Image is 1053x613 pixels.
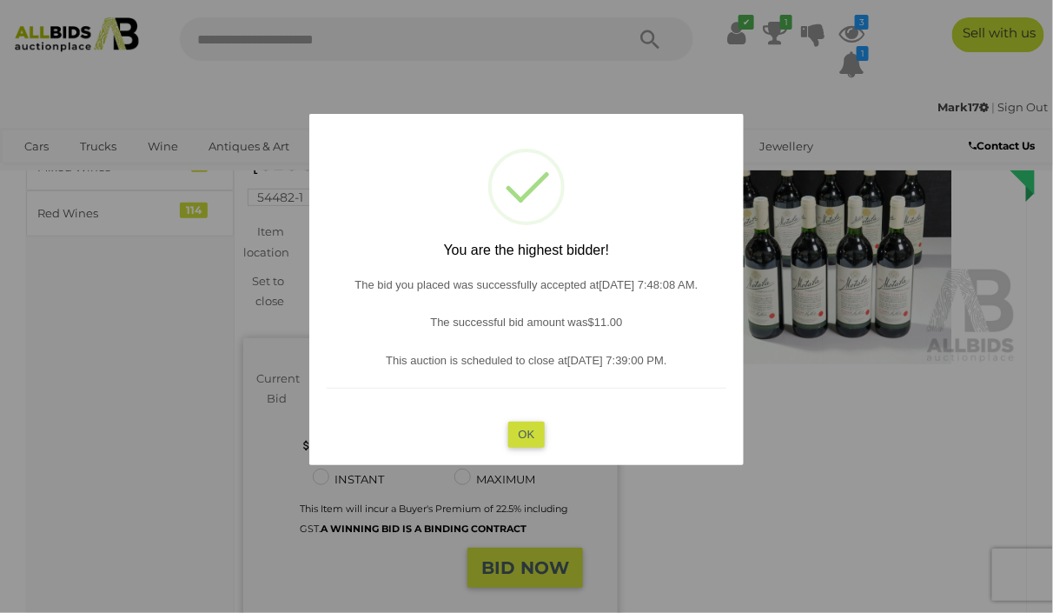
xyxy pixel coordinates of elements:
[588,316,623,329] span: $11.00
[327,243,726,258] h2: You are the highest bidder!
[327,312,726,332] p: The successful bid amount was
[327,275,726,295] p: The bid you placed was successfully accepted at .
[508,422,546,447] button: OK
[599,278,695,291] span: [DATE] 7:48:08 AM
[567,354,664,367] span: [DATE] 7:39:00 PM
[327,350,726,370] p: This auction is scheduled to close at .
